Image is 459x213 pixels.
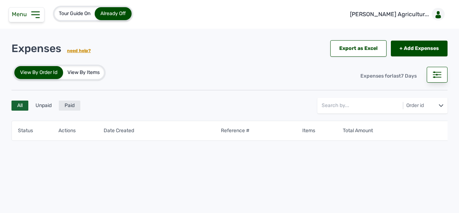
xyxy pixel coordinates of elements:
div: Expenses [11,42,91,55]
div: Unpaid [30,101,57,111]
th: Status [18,127,58,135]
div: Paid [59,101,80,111]
span: Already Off [100,10,126,17]
th: Items [302,127,342,135]
div: View By Order Id [14,66,63,79]
th: Actions [58,127,99,135]
div: Expenses for 7 Days [355,68,422,84]
a: + Add Expenses [391,41,448,56]
a: [PERSON_NAME] Agricultur... [344,4,448,24]
p: [PERSON_NAME] Agricultur... [350,10,429,19]
span: Tour Guide On [59,10,90,17]
th: Date Created [103,127,221,135]
span: last [392,73,401,79]
span: Menu [12,11,30,18]
div: Export as Excel [330,40,387,57]
a: need help? [67,48,91,53]
input: Search by... [322,98,425,114]
div: View By Items [63,66,104,79]
div: All [11,101,28,111]
div: Order id [405,102,425,109]
th: Reference # [221,127,302,135]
